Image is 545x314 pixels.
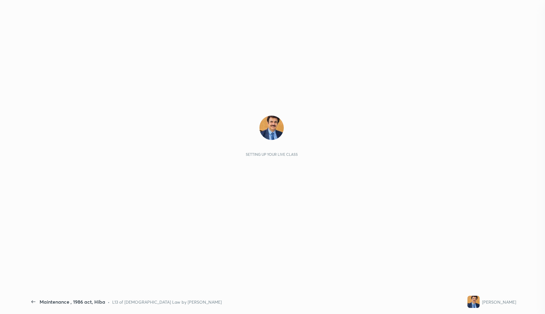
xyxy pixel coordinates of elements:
div: Maintenance , 1986 act, Hiba [40,298,105,305]
div: L13 of [DEMOGRAPHIC_DATA] Law by [PERSON_NAME] [112,299,222,305]
img: 7fd3a1bea5454cfebe56b01c29204fd9.jpg [259,116,284,140]
div: • [108,299,110,305]
div: [PERSON_NAME] [482,299,516,305]
img: 7fd3a1bea5454cfebe56b01c29204fd9.jpg [467,296,480,308]
div: Setting up your live class [246,152,298,157]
